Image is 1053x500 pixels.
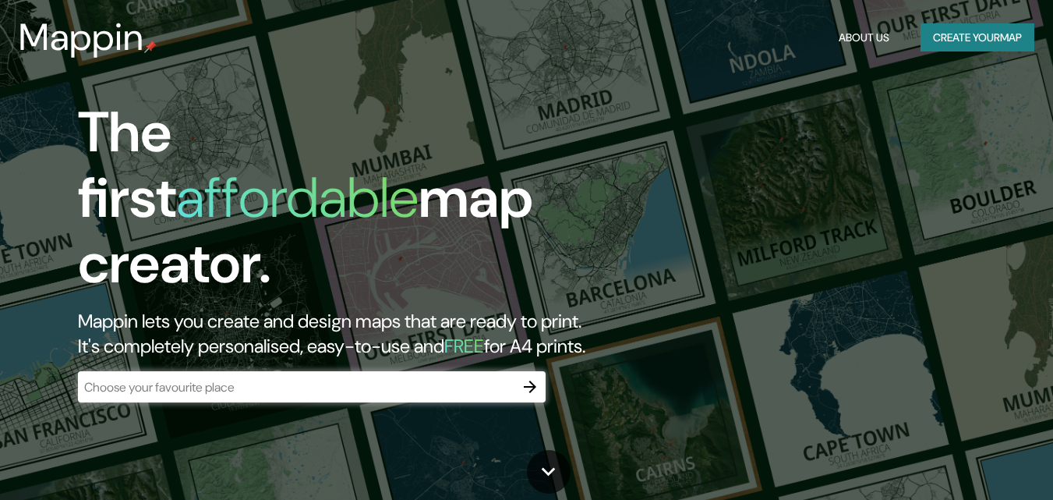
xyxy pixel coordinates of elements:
img: mappin-pin [144,41,157,53]
h1: The first map creator. [78,100,605,309]
iframe: Help widget launcher [914,439,1036,483]
button: About Us [832,23,896,52]
h3: Mappin [19,16,144,59]
h5: FREE [444,334,484,358]
h1: affordable [176,161,419,234]
input: Choose your favourite place [78,378,514,396]
h2: Mappin lets you create and design maps that are ready to print. It's completely personalised, eas... [78,309,605,359]
button: Create yourmap [920,23,1034,52]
